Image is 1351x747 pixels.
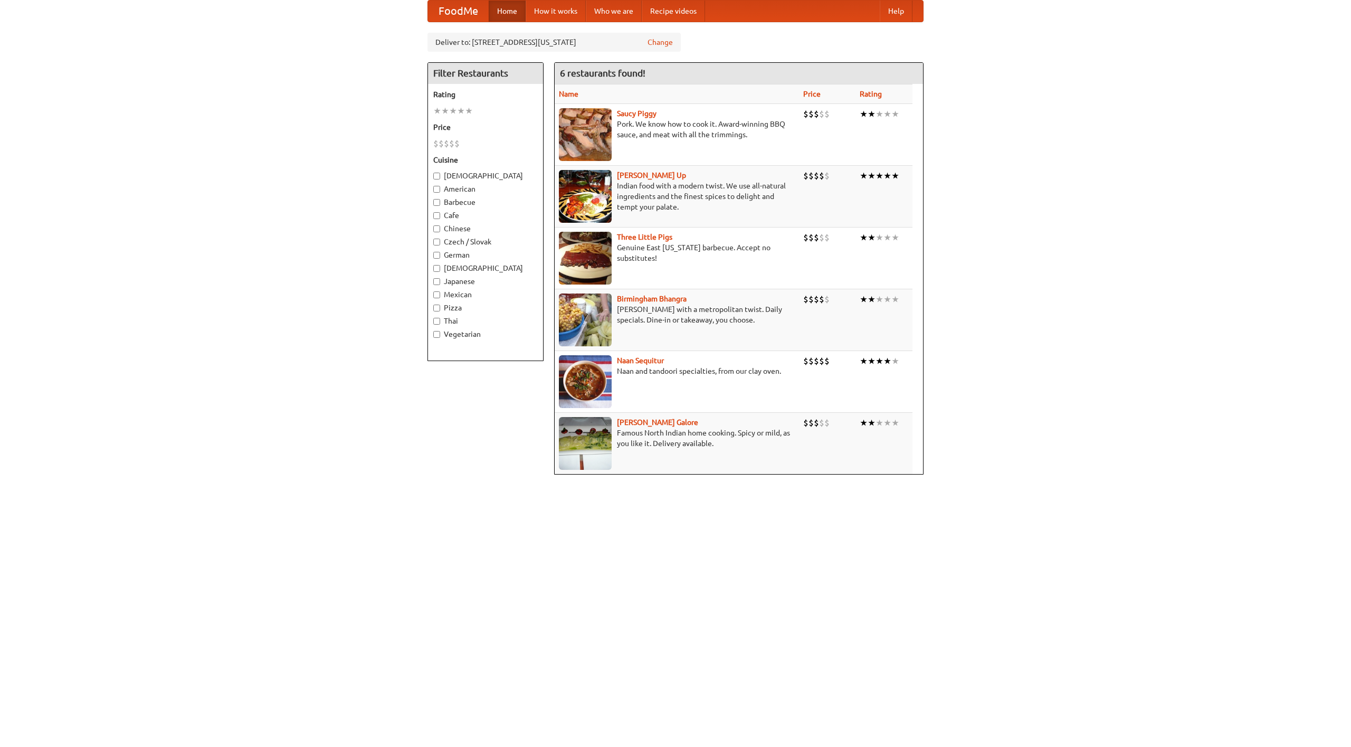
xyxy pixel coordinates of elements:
[433,225,440,232] input: Chinese
[808,417,814,429] li: $
[876,232,883,243] li: ★
[433,318,440,325] input: Thai
[489,1,526,22] a: Home
[814,355,819,367] li: $
[883,417,891,429] li: ★
[803,170,808,182] li: $
[428,63,543,84] h4: Filter Restaurants
[433,276,538,287] label: Japanese
[824,417,830,429] li: $
[814,232,819,243] li: $
[824,232,830,243] li: $
[433,199,440,206] input: Barbecue
[559,108,612,161] img: saucy.jpg
[876,417,883,429] li: ★
[559,294,612,346] img: bhangra.jpg
[883,294,891,305] li: ★
[819,108,824,120] li: $
[454,138,460,149] li: $
[559,242,795,263] p: Genuine East [US_STATE] barbecue. Accept no substitutes!
[449,105,457,117] li: ★
[819,355,824,367] li: $
[860,108,868,120] li: ★
[433,186,440,193] input: American
[819,170,824,182] li: $
[880,1,912,22] a: Help
[433,329,538,339] label: Vegetarian
[891,294,899,305] li: ★
[559,428,795,449] p: Famous North Indian home cooking. Spicy or mild, as you like it. Delivery available.
[433,89,538,100] h5: Rating
[883,170,891,182] li: ★
[559,181,795,212] p: Indian food with a modern twist. We use all-natural ingredients and the finest spices to delight ...
[586,1,642,22] a: Who we are
[876,170,883,182] li: ★
[617,233,672,241] a: Three Little Pigs
[559,366,795,376] p: Naan and tandoori specialties, from our clay oven.
[560,68,645,78] ng-pluralize: 6 restaurants found!
[808,355,814,367] li: $
[617,418,698,427] a: [PERSON_NAME] Galore
[559,355,612,408] img: naansequitur.jpg
[648,37,673,48] a: Change
[433,173,440,179] input: [DEMOGRAPHIC_DATA]
[433,138,439,149] li: $
[808,232,814,243] li: $
[449,138,454,149] li: $
[808,170,814,182] li: $
[814,170,819,182] li: $
[433,316,538,326] label: Thai
[433,155,538,165] h5: Cuisine
[868,170,876,182] li: ★
[433,210,538,221] label: Cafe
[803,232,808,243] li: $
[441,105,449,117] li: ★
[433,291,440,298] input: Mexican
[559,232,612,285] img: littlepigs.jpg
[439,138,444,149] li: $
[868,232,876,243] li: ★
[824,355,830,367] li: $
[808,108,814,120] li: $
[433,252,440,259] input: German
[803,417,808,429] li: $
[824,294,830,305] li: $
[876,355,883,367] li: ★
[814,294,819,305] li: $
[814,417,819,429] li: $
[559,304,795,325] p: [PERSON_NAME] with a metropolitan twist. Daily specials. Dine-in or takeaway, you choose.
[617,109,657,118] b: Saucy Piggy
[433,331,440,338] input: Vegetarian
[465,105,473,117] li: ★
[860,170,868,182] li: ★
[428,1,489,22] a: FoodMe
[617,356,664,365] a: Naan Sequitur
[891,170,899,182] li: ★
[526,1,586,22] a: How it works
[860,417,868,429] li: ★
[433,278,440,285] input: Japanese
[883,355,891,367] li: ★
[819,417,824,429] li: $
[433,289,538,300] label: Mexican
[617,295,687,303] a: Birmingham Bhangra
[891,417,899,429] li: ★
[559,417,612,470] img: currygalore.jpg
[803,355,808,367] li: $
[824,108,830,120] li: $
[617,171,686,179] a: [PERSON_NAME] Up
[559,170,612,223] img: curryup.jpg
[433,265,440,272] input: [DEMOGRAPHIC_DATA]
[819,232,824,243] li: $
[433,302,538,313] label: Pizza
[868,294,876,305] li: ★
[433,223,538,234] label: Chinese
[433,197,538,207] label: Barbecue
[433,263,538,273] label: [DEMOGRAPHIC_DATA]
[433,171,538,181] label: [DEMOGRAPHIC_DATA]
[868,417,876,429] li: ★
[433,122,538,133] h5: Price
